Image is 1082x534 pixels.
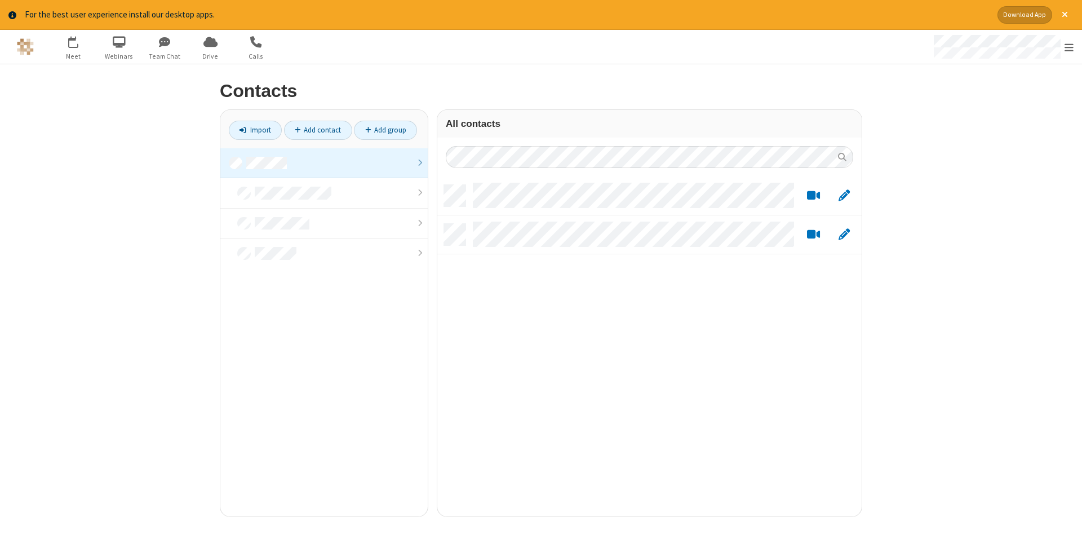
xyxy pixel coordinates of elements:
[229,121,282,140] a: Import
[354,121,417,140] a: Add group
[4,30,46,64] button: Logo
[76,36,83,45] div: 2
[997,6,1052,24] button: Download App
[1056,6,1074,24] button: Close alert
[235,51,277,61] span: Calls
[52,51,95,61] span: Meet
[98,51,140,61] span: Webinars
[446,118,853,129] h3: All contacts
[25,8,989,21] div: For the best user experience install our desktop apps.
[284,121,352,140] a: Add contact
[833,188,855,202] button: Edit
[437,176,862,517] div: grid
[802,227,824,241] button: Start a video meeting
[802,188,824,202] button: Start a video meeting
[923,30,1082,64] div: Open menu
[220,81,862,101] h2: Contacts
[144,51,186,61] span: Team Chat
[189,51,232,61] span: Drive
[17,38,34,55] img: QA Selenium DO NOT DELETE OR CHANGE
[833,227,855,241] button: Edit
